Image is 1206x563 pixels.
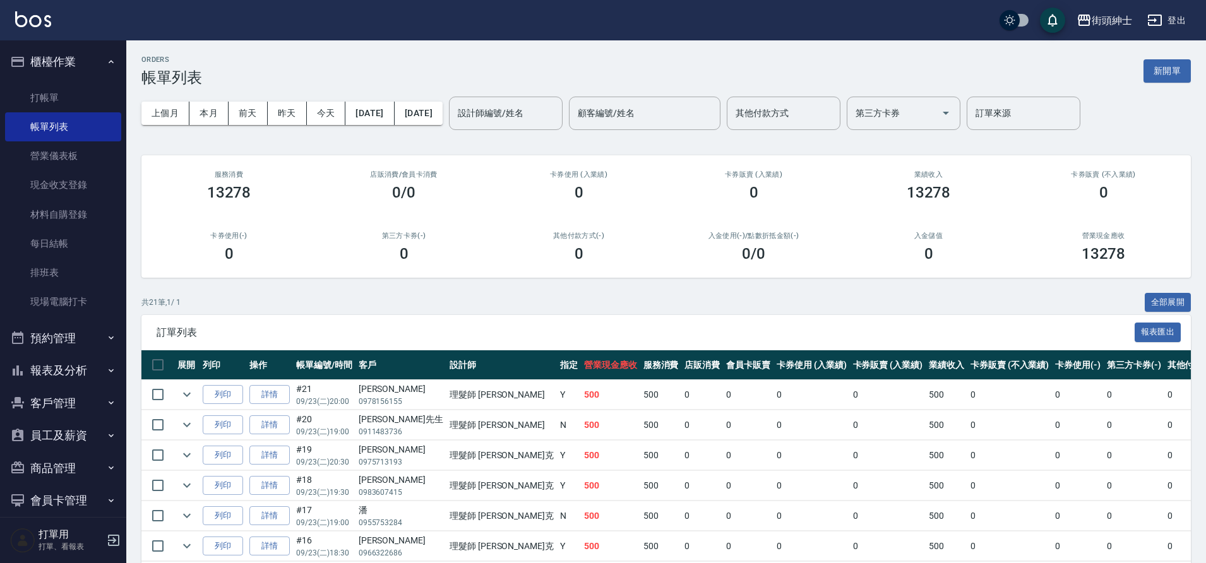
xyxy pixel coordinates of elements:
[850,441,926,470] td: 0
[850,380,926,410] td: 0
[203,536,243,556] button: 列印
[723,410,773,440] td: 0
[1135,323,1181,342] button: 報表匯出
[331,232,476,240] h2: 第三方卡券(-)
[177,506,196,525] button: expand row
[5,484,121,517] button: 會員卡管理
[141,102,189,125] button: 上個月
[850,410,926,440] td: 0
[1052,441,1104,470] td: 0
[967,380,1052,410] td: 0
[296,456,352,468] p: 09/23 (二) 20:30
[296,426,352,437] p: 09/23 (二) 19:00
[557,531,581,561] td: Y
[177,415,196,434] button: expand row
[359,487,443,498] p: 0983607415
[345,102,394,125] button: [DATE]
[850,531,926,561] td: 0
[926,410,967,440] td: 500
[850,501,926,531] td: 0
[581,501,640,531] td: 500
[681,380,723,410] td: 0
[907,184,951,201] h3: 13278
[681,471,723,501] td: 0
[681,501,723,531] td: 0
[249,506,290,526] a: 詳情
[207,184,251,201] h3: 13278
[926,380,967,410] td: 500
[1143,64,1191,76] a: 新開單
[203,476,243,495] button: 列印
[293,441,355,470] td: #19
[203,446,243,465] button: 列印
[926,471,967,501] td: 500
[1135,326,1181,338] a: 報表匯出
[5,419,121,452] button: 員工及薪資
[141,297,181,308] p: 共 21 筆, 1 / 1
[359,426,443,437] p: 0911483736
[681,410,723,440] td: 0
[850,471,926,501] td: 0
[225,245,234,263] h3: 0
[681,170,826,179] h2: 卡券販賣 (入業績)
[581,531,640,561] td: 500
[395,102,443,125] button: [DATE]
[157,326,1135,339] span: 訂單列表
[157,232,301,240] h2: 卡券使用(-)
[5,258,121,287] a: 排班表
[575,245,583,263] h3: 0
[249,476,290,495] a: 詳情
[15,11,51,27] img: Logo
[5,452,121,485] button: 商品管理
[749,184,758,201] h3: 0
[174,350,200,380] th: 展開
[5,45,121,78] button: 櫃檯作業
[1099,184,1108,201] h3: 0
[203,415,243,435] button: 列印
[506,232,651,240] h2: 其他付款方式(-)
[967,471,1052,501] td: 0
[581,410,640,440] td: 500
[723,380,773,410] td: 0
[5,229,121,258] a: 每日結帳
[967,410,1052,440] td: 0
[773,441,850,470] td: 0
[723,350,773,380] th: 會員卡販賣
[293,531,355,561] td: #16
[1031,232,1176,240] h2: 營業現金應收
[640,531,682,561] td: 500
[773,471,850,501] td: 0
[723,501,773,531] td: 0
[10,528,35,553] img: Person
[926,531,967,561] td: 500
[249,415,290,435] a: 詳情
[1104,441,1164,470] td: 0
[742,245,765,263] h3: 0 /0
[229,102,268,125] button: 前天
[141,56,202,64] h2: ORDERS
[640,441,682,470] td: 500
[924,245,933,263] h3: 0
[773,531,850,561] td: 0
[681,441,723,470] td: 0
[39,541,103,552] p: 打單、看報表
[359,534,443,547] div: [PERSON_NAME]
[1052,531,1104,561] td: 0
[392,184,415,201] h3: 0/0
[557,410,581,440] td: N
[359,396,443,407] p: 0978156155
[581,380,640,410] td: 500
[967,531,1052,561] td: 0
[293,501,355,531] td: #17
[1092,13,1132,28] div: 街頭紳士
[1052,410,1104,440] td: 0
[5,141,121,170] a: 營業儀表板
[400,245,409,263] h3: 0
[5,83,121,112] a: 打帳單
[581,350,640,380] th: 營業現金應收
[1104,380,1164,410] td: 0
[177,446,196,465] button: expand row
[359,504,443,517] div: 潘
[1145,293,1191,312] button: 全部展開
[557,501,581,531] td: N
